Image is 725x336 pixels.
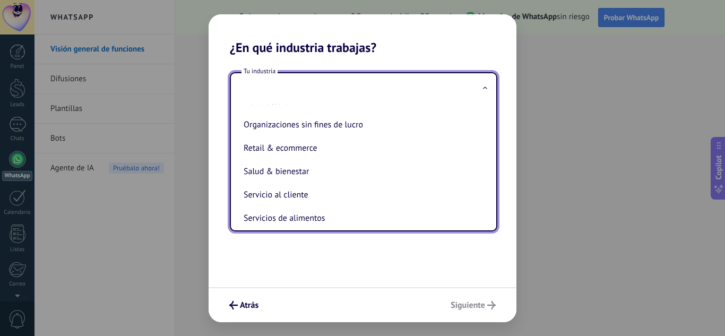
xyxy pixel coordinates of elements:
li: Servicios de alimentos [239,206,484,230]
button: Atrás [225,296,263,314]
li: Servicios tecnológicos [239,230,484,253]
li: Salud & bienestar [239,160,484,183]
span: Atrás [240,301,258,309]
li: Retail & ecommerce [239,136,484,160]
li: Organizaciones sin fines de lucro [239,113,484,136]
span: Tu industria [241,67,278,76]
h2: ¿En qué industria trabajas? [209,14,516,55]
li: Servicio al cliente [239,183,484,206]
